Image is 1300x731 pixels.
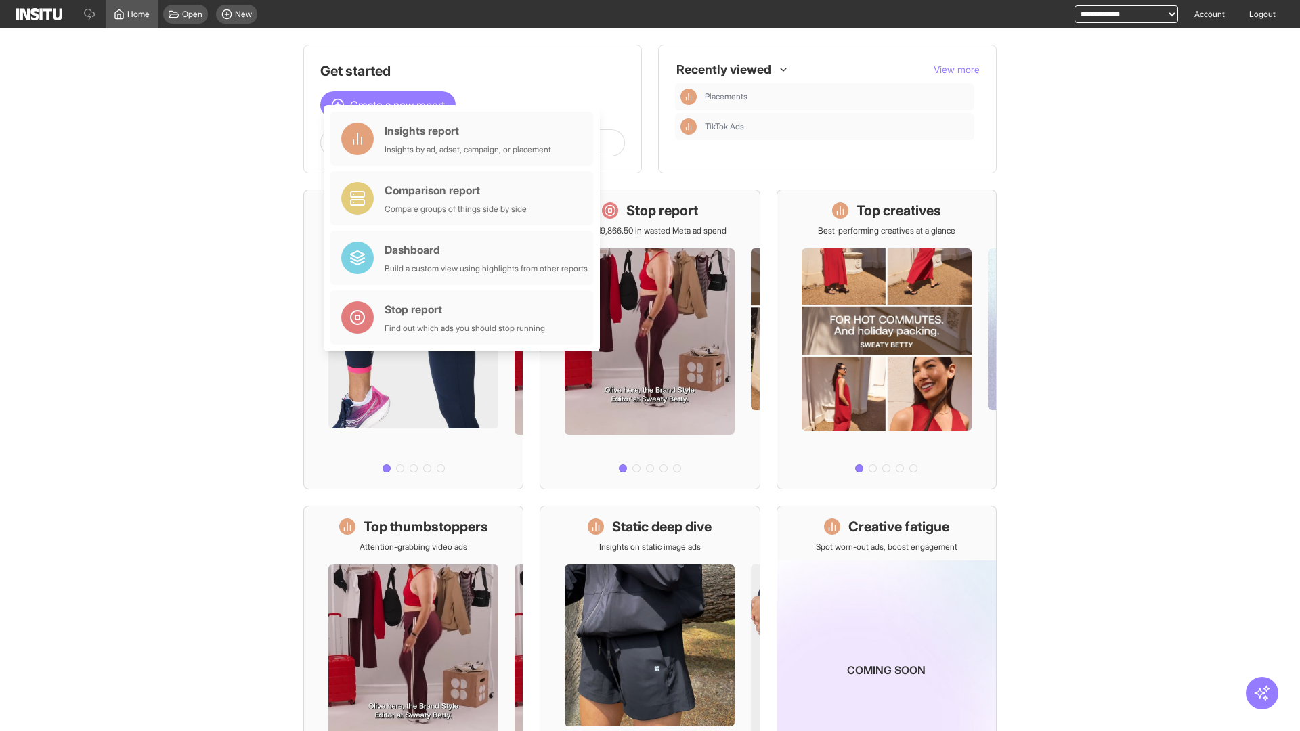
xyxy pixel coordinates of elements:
span: New [235,9,252,20]
p: Insights on static image ads [599,541,701,552]
h1: Top thumbstoppers [364,517,488,536]
a: What's live nowSee all active ads instantly [303,190,523,489]
div: Stop report [385,301,545,317]
div: Find out which ads you should stop running [385,323,545,334]
div: Build a custom view using highlights from other reports [385,263,588,274]
span: Create a new report [350,97,445,113]
span: View more [934,64,980,75]
span: Home [127,9,150,20]
a: Stop reportSave £19,866.50 in wasted Meta ad spend [540,190,760,489]
span: Placements [705,91,747,102]
div: Insights [680,118,697,135]
a: Top creativesBest-performing creatives at a glance [777,190,997,489]
p: Best-performing creatives at a glance [818,225,955,236]
div: Comparison report [385,182,527,198]
img: Logo [16,8,62,20]
button: View more [934,63,980,76]
h1: Static deep dive [612,517,712,536]
h1: Top creatives [857,201,941,220]
div: Insights by ad, adset, campaign, or placement [385,144,551,155]
h1: Get started [320,62,625,81]
div: Compare groups of things side by side [385,204,527,215]
button: Create a new report [320,91,456,118]
div: Dashboard [385,242,588,258]
p: Save £19,866.50 in wasted Meta ad spend [573,225,727,236]
div: Insights [680,89,697,105]
span: TikTok Ads [705,121,969,132]
div: Insights report [385,123,551,139]
span: TikTok Ads [705,121,744,132]
p: Attention-grabbing video ads [360,541,467,552]
span: Open [182,9,202,20]
h1: Stop report [626,201,698,220]
span: Placements [705,91,969,102]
